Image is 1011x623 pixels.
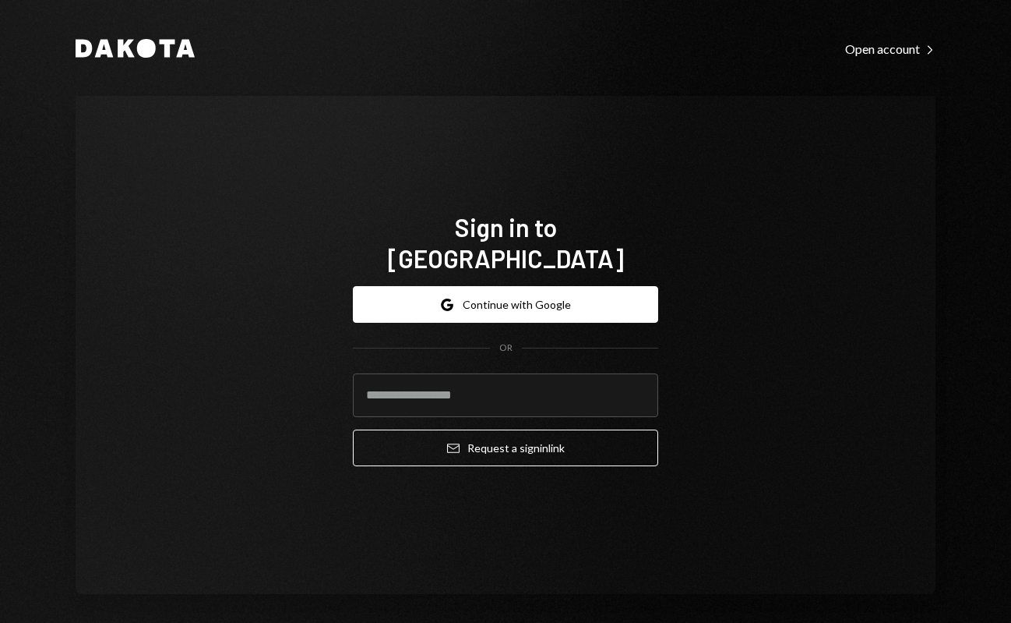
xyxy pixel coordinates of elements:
[845,41,935,57] div: Open account
[353,430,658,466] button: Request a signinlink
[353,286,658,323] button: Continue with Google
[845,40,935,57] a: Open account
[353,211,658,274] h1: Sign in to [GEOGRAPHIC_DATA]
[499,342,513,355] div: OR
